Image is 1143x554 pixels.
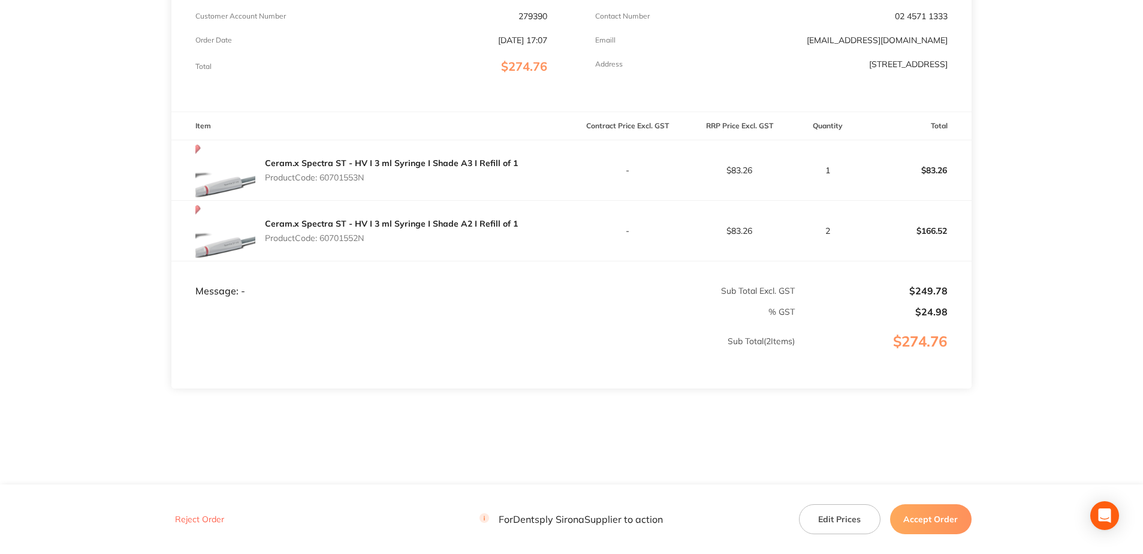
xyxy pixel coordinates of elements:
[571,112,683,140] th: Contract Price Excl. GST
[195,140,255,200] img: c3RpaXljbg
[572,286,795,296] p: Sub Total Excl. GST
[172,307,795,317] p: % GST
[572,165,683,175] p: -
[890,504,972,534] button: Accept Order
[796,306,948,317] p: $24.98
[860,156,971,185] p: $83.26
[195,12,286,20] p: Customer Account Number
[796,165,859,175] p: 1
[796,285,948,296] p: $249.78
[501,59,547,74] span: $274.76
[265,158,518,168] a: Ceram.x Spectra ST - HV I 3 ml Syringe I Shade A3 I Refill of 1
[595,36,616,44] p: Emaill
[799,504,880,534] button: Edit Prices
[265,218,518,229] a: Ceram.x Spectra ST - HV I 3 ml Syringe I Shade A2 I Refill of 1
[171,261,571,297] td: Message: -
[172,336,795,370] p: Sub Total ( 2 Items)
[683,112,795,140] th: RRP Price Excl. GST
[195,36,232,44] p: Order Date
[195,201,255,261] img: aHFhNnE1MQ
[860,216,971,245] p: $166.52
[684,226,795,236] p: $83.26
[595,12,650,20] p: Contact Number
[498,35,547,45] p: [DATE] 17:07
[595,60,623,68] p: Address
[195,62,212,71] p: Total
[1090,501,1119,530] div: Open Intercom Messenger
[684,165,795,175] p: $83.26
[572,226,683,236] p: -
[518,11,547,21] p: 279390
[265,173,518,182] p: Product Code: 60701553N
[479,513,663,525] p: For Dentsply Sirona Supplier to action
[171,112,571,140] th: Item
[895,11,948,21] p: 02 4571 1333
[796,226,859,236] p: 2
[807,35,948,46] a: [EMAIL_ADDRESS][DOMAIN_NAME]
[796,333,971,374] p: $274.76
[795,112,859,140] th: Quantity
[265,233,518,243] p: Product Code: 60701552N
[171,514,228,525] button: Reject Order
[869,59,948,69] p: [STREET_ADDRESS]
[859,112,972,140] th: Total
